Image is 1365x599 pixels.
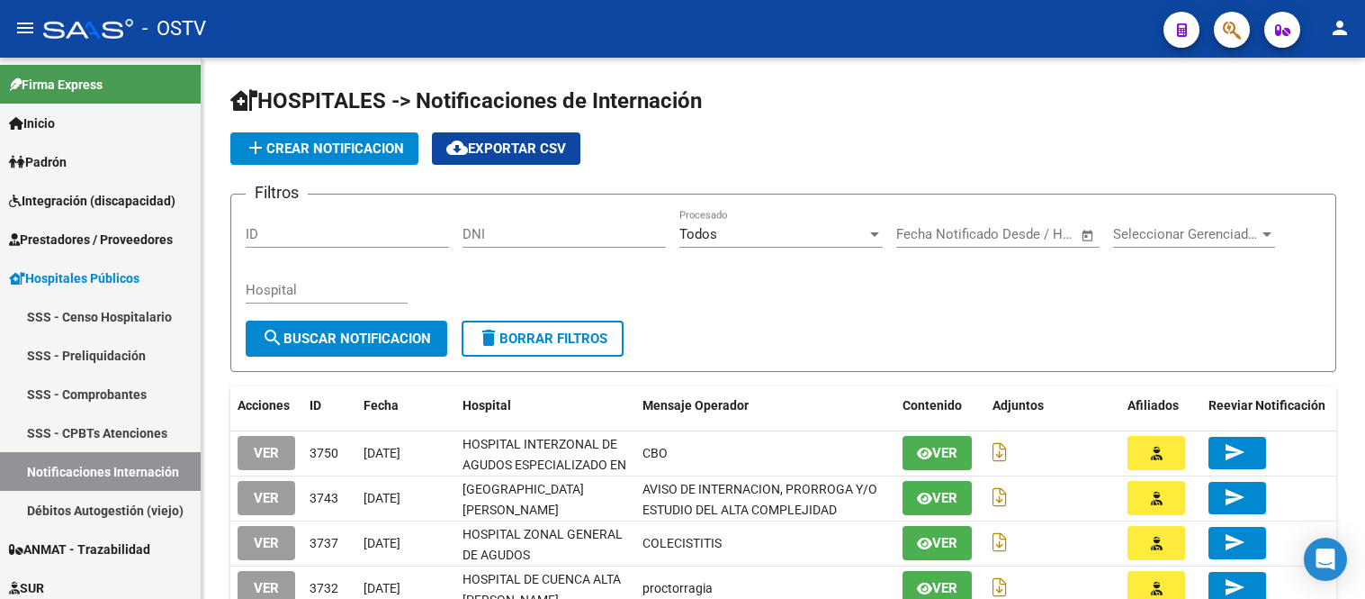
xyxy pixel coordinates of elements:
span: Ver [932,446,957,462]
span: proctorragia [642,581,713,595]
datatable-header-cell: Adjuntos [985,386,1120,425]
span: AVISO DE INTERNACION, PRORROGA Y/O ESTUDIO DEL ALTA COMPLEJIDAD [642,482,877,517]
datatable-header-cell: Fecha [356,386,455,425]
datatable-header-cell: Afiliados [1120,386,1201,425]
mat-icon: search [262,327,283,349]
span: VER [254,446,279,462]
datatable-header-cell: Hospital [455,386,635,425]
datatable-header-cell: ID [302,386,356,425]
span: Exportar CSV [446,141,566,157]
span: Fecha [364,398,399,413]
button: Buscar Notificacion [246,321,447,357]
span: Ver [932,491,957,507]
span: 3750 [310,446,338,460]
button: Crear Notificacion [230,132,418,165]
span: Ver [932,536,957,552]
mat-icon: delete [478,327,499,349]
span: Hospitales Públicos [9,268,139,288]
span: Prestadores / Proveedores [9,230,173,250]
span: VER [254,581,279,597]
span: CBO [642,446,668,460]
span: VER [254,536,279,552]
button: Ver [903,436,972,469]
span: Buscar Notificacion [262,331,431,347]
span: Acciones [238,398,290,413]
span: VER [254,491,279,507]
button: VER [238,436,295,469]
span: Mensaje Operador [642,398,749,413]
span: Integración (discapacidad) [9,191,175,211]
span: Inicio [9,113,55,133]
button: Open calendar [1078,225,1099,246]
button: Ver [903,481,972,514]
button: Ver [903,526,972,559]
datatable-header-cell: Contenido [895,386,985,425]
span: - OSTV [142,9,206,49]
span: Adjuntos [992,398,1044,413]
span: Contenido [903,398,962,413]
span: Reeviar Notificación [1208,398,1325,413]
h3: Filtros [246,180,308,205]
span: 3737 [310,536,338,550]
span: 3743 [310,491,338,505]
div: [DATE] [364,443,448,464]
span: Borrar Filtros [478,331,607,347]
span: ID [310,398,321,413]
div: [DATE] [364,578,448,599]
span: HOSPITALES -> Notificaciones de Internación [230,88,702,113]
span: 3732 [310,581,338,595]
datatable-header-cell: Acciones [230,386,302,425]
span: HOSPITAL INTERZONAL DE AGUDOS ESPECIALIZADO EN PEDIATRIA SUPERIORA SOR [PERSON_NAME] [462,437,626,513]
mat-icon: person [1329,17,1351,39]
span: HOSPITAL ZONAL GENERAL DE AGUDOS [PERSON_NAME] [462,527,623,583]
button: Borrar Filtros [462,321,624,357]
mat-icon: cloud_download [446,137,468,159]
button: VER [238,481,295,514]
mat-icon: menu [14,17,36,39]
mat-icon: send [1224,576,1245,598]
button: Exportar CSV [432,132,580,165]
span: Padrón [9,152,67,172]
span: Seleccionar Gerenciador [1113,226,1259,242]
div: Open Intercom Messenger [1304,538,1347,581]
input: Fecha inicio [896,226,969,242]
div: [DATE] [364,488,448,509]
span: COLECISTITIS [642,536,722,550]
span: Crear Notificacion [245,141,404,157]
mat-icon: add [245,137,266,159]
span: Firma Express [9,75,103,95]
span: SUR [9,578,44,598]
mat-icon: send [1224,486,1245,508]
mat-icon: send [1224,441,1245,463]
span: Todos [679,226,717,242]
span: Afiliados [1127,398,1179,413]
span: Hospital [462,398,511,413]
span: ANMAT - Trazabilidad [9,540,150,559]
span: Ver [932,581,957,597]
datatable-header-cell: Mensaje Operador [635,386,895,425]
span: [GEOGRAPHIC_DATA][PERSON_NAME] [462,482,584,517]
input: Fecha fin [985,226,1073,242]
button: VER [238,526,295,559]
div: [DATE] [364,533,448,554]
datatable-header-cell: Reeviar Notificación [1201,386,1336,425]
mat-icon: send [1224,531,1245,553]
